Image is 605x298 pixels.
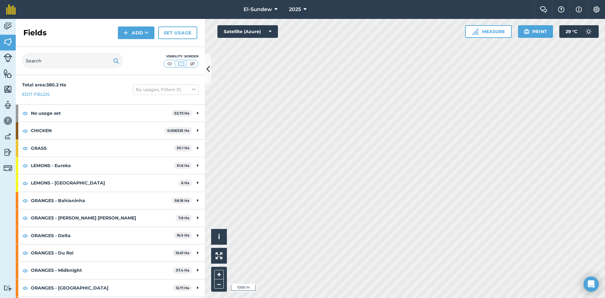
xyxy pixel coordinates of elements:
strong: 52.72 Ha [174,111,189,115]
strong: 51.6 Ha [177,163,189,168]
strong: 0.006325 Ha [167,128,189,133]
img: svg+xml;base64,PHN2ZyB4bWxucz0iaHR0cDovL3d3dy53My5vcmcvMjAwMC9zdmciIHdpZHRoPSIxNyIgaGVpZ2h0PSIxNy... [576,6,582,13]
strong: 37.4 Ha [176,268,189,272]
img: svg+xml;base64,PHN2ZyB4bWxucz0iaHR0cDovL3d3dy53My5vcmcvMjAwMC9zdmciIHdpZHRoPSI1MCIgaGVpZ2h0PSI0MC... [188,61,196,67]
button: – [214,279,224,289]
img: svg+xml;base64,PHN2ZyB4bWxucz0iaHR0cDovL3d3dy53My5vcmcvMjAwMC9zdmciIHdpZHRoPSI1NiIgaGVpZ2h0PSI2MC... [3,85,12,94]
img: svg+xml;base64,PHN2ZyB4bWxucz0iaHR0cDovL3d3dy53My5vcmcvMjAwMC9zdmciIHdpZHRoPSIxOCIgaGVpZ2h0PSIyNC... [22,232,28,239]
strong: ORANGES - Delta [31,227,174,244]
span: 2025 [289,6,301,13]
img: Four arrows, one pointing top left, one top right, one bottom right and the last bottom left [216,252,222,259]
img: svg+xml;base64,PHN2ZyB4bWxucz0iaHR0cDovL3d3dy53My5vcmcvMjAwMC9zdmciIHdpZHRoPSIxOSIgaGVpZ2h0PSIyNC... [524,28,530,35]
img: svg+xml;base64,PHN2ZyB4bWxucz0iaHR0cDovL3d3dy53My5vcmcvMjAwMC9zdmciIHdpZHRoPSIxOCIgaGVpZ2h0PSIyNC... [22,249,28,257]
strong: ORANGES - Bahianinha [31,192,172,209]
div: ORANGES - Bahianinha58.16 Ha [16,192,205,209]
button: Satellite (Azure) [217,25,278,38]
button: 29 °C [559,25,599,38]
strong: 58.16 Ha [175,198,189,203]
img: svg+xml;base64,PHN2ZyB4bWxucz0iaHR0cDovL3d3dy53My5vcmcvMjAwMC9zdmciIHdpZHRoPSIxOCIgaGVpZ2h0PSIyNC... [22,179,28,187]
img: svg+xml;base64,PHN2ZyB4bWxucz0iaHR0cDovL3d3dy53My5vcmcvMjAwMC9zdmciIHdpZHRoPSIxOSIgaGVpZ2h0PSIyNC... [113,57,119,65]
strong: CHICKEN [31,122,164,139]
a: Set usage [158,26,197,39]
img: svg+xml;base64,PD94bWwgdmVyc2lvbj0iMS4wIiBlbmNvZGluZz0idXRmLTgiPz4KPCEtLSBHZW5lcmF0b3I6IEFkb2JlIE... [3,132,12,141]
strong: 6 Ha [181,181,189,185]
strong: LEMONS - Eureka [31,157,174,174]
strong: No usage set [31,105,171,122]
img: svg+xml;base64,PHN2ZyB4bWxucz0iaHR0cDovL3d3dy53My5vcmcvMjAwMC9zdmciIHdpZHRoPSIxOCIgaGVpZ2h0PSIyNC... [22,144,28,152]
div: ORANGES - Du Roi10.61 Ha [16,244,205,261]
img: svg+xml;base64,PHN2ZyB4bWxucz0iaHR0cDovL3d3dy53My5vcmcvMjAwMC9zdmciIHdpZHRoPSI1MCIgaGVpZ2h0PSI0MC... [177,61,185,67]
strong: Total area : 380.2 Ha [22,82,66,88]
div: No usage set52.72 Ha [16,105,205,122]
div: Visibility: Border [163,54,199,59]
button: Measure [465,25,512,38]
strong: ORANGES - [GEOGRAPHIC_DATA] [31,279,173,296]
img: svg+xml;base64,PD94bWwgdmVyc2lvbj0iMS4wIiBlbmNvZGluZz0idXRmLTgiPz4KPCEtLSBHZW5lcmF0b3I6IEFkb2JlIE... [3,148,12,157]
strong: LEMONS - [GEOGRAPHIC_DATA] [31,174,178,191]
img: svg+xml;base64,PD94bWwgdmVyc2lvbj0iMS4wIiBlbmNvZGluZz0idXRmLTgiPz4KPCEtLSBHZW5lcmF0b3I6IEFkb2JlIE... [3,100,12,110]
img: svg+xml;base64,PHN2ZyB4bWxucz0iaHR0cDovL3d3dy53My5vcmcvMjAwMC9zdmciIHdpZHRoPSIxOCIgaGVpZ2h0PSIyNC... [22,267,28,274]
img: svg+xml;base64,PD94bWwgdmVyc2lvbj0iMS4wIiBlbmNvZGluZz0idXRmLTgiPz4KPCEtLSBHZW5lcmF0b3I6IEFkb2JlIE... [3,285,12,291]
img: svg+xml;base64,PD94bWwgdmVyc2lvbj0iMS4wIiBlbmNvZGluZz0idXRmLTgiPz4KPCEtLSBHZW5lcmF0b3I6IEFkb2JlIE... [3,21,12,31]
div: ORANGES - [PERSON_NAME] [PERSON_NAME]7.8 Ha [16,209,205,226]
img: fieldmargin Logo [6,4,16,15]
div: LEMONS - Eureka51.6 Ha [16,157,205,174]
img: svg+xml;base64,PHN2ZyB4bWxucz0iaHR0cDovL3d3dy53My5vcmcvMjAwMC9zdmciIHdpZHRoPSIxOCIgaGVpZ2h0PSIyNC... [22,109,28,117]
strong: ORANGES - Du Roi [31,244,173,261]
img: svg+xml;base64,PHN2ZyB4bWxucz0iaHR0cDovL3d3dy53My5vcmcvMjAwMC9zdmciIHdpZHRoPSIxOCIgaGVpZ2h0PSIyNC... [22,162,28,169]
button: By usages, Filters (1) [133,85,199,95]
div: GRASS55.1 Ha [16,140,205,157]
input: Search [22,53,123,68]
span: El-Sundew [244,6,272,13]
div: LEMONS - [GEOGRAPHIC_DATA]6 Ha [16,174,205,191]
strong: ORANGES - [PERSON_NAME] [PERSON_NAME] [31,209,176,226]
img: svg+xml;base64,PHN2ZyB4bWxucz0iaHR0cDovL3d3dy53My5vcmcvMjAwMC9zdmciIHdpZHRoPSIxNCIgaGVpZ2h0PSIyNC... [124,29,128,37]
div: ORANGES - Midknight37.4 Ha [16,262,205,279]
strong: 10.61 Ha [176,251,189,255]
img: svg+xml;base64,PHN2ZyB4bWxucz0iaHR0cDovL3d3dy53My5vcmcvMjAwMC9zdmciIHdpZHRoPSIxOCIgaGVpZ2h0PSIyNC... [22,214,28,222]
strong: 16.5 Ha [177,233,189,237]
img: svg+xml;base64,PD94bWwgdmVyc2lvbj0iMS4wIiBlbmNvZGluZz0idXRmLTgiPz4KPCEtLSBHZW5lcmF0b3I6IEFkb2JlIE... [3,116,12,126]
img: A question mark icon [557,6,565,13]
button: + [214,270,224,279]
img: Ruler icon [472,28,478,35]
strong: 7.8 Ha [178,216,189,220]
div: ORANGES - [GEOGRAPHIC_DATA]12.71 Ha [16,279,205,296]
img: svg+xml;base64,PHN2ZyB4bWxucz0iaHR0cDovL3d3dy53My5vcmcvMjAwMC9zdmciIHdpZHRoPSIxOCIgaGVpZ2h0PSIyNC... [22,127,28,135]
img: svg+xml;base64,PHN2ZyB4bWxucz0iaHR0cDovL3d3dy53My5vcmcvMjAwMC9zdmciIHdpZHRoPSI1NiIgaGVpZ2h0PSI2MC... [3,69,12,78]
img: svg+xml;base64,PD94bWwgdmVyc2lvbj0iMS4wIiBlbmNvZGluZz0idXRmLTgiPz4KPCEtLSBHZW5lcmF0b3I6IEFkb2JlIE... [582,25,595,38]
span: 29 ° C [566,25,577,38]
strong: 12.71 Ha [176,286,189,290]
img: svg+xml;base64,PHN2ZyB4bWxucz0iaHR0cDovL3d3dy53My5vcmcvMjAwMC9zdmciIHdpZHRoPSI1MCIgaGVpZ2h0PSI0MC... [166,61,174,67]
img: svg+xml;base64,PHN2ZyB4bWxucz0iaHR0cDovL3d3dy53My5vcmcvMjAwMC9zdmciIHdpZHRoPSIxOCIgaGVpZ2h0PSIyNC... [22,197,28,204]
div: Open Intercom Messenger [584,277,599,292]
button: Print [518,25,553,38]
img: svg+xml;base64,PHN2ZyB4bWxucz0iaHR0cDovL3d3dy53My5vcmcvMjAwMC9zdmciIHdpZHRoPSIxOCIgaGVpZ2h0PSIyNC... [22,284,28,292]
img: svg+xml;base64,PHN2ZyB4bWxucz0iaHR0cDovL3d3dy53My5vcmcvMjAwMC9zdmciIHdpZHRoPSI1NiIgaGVpZ2h0PSI2MC... [3,37,12,47]
img: A cog icon [593,6,600,13]
span: i [218,233,220,241]
button: Add [118,26,154,39]
img: svg+xml;base64,PD94bWwgdmVyc2lvbj0iMS4wIiBlbmNvZGluZz0idXRmLTgiPz4KPCEtLSBHZW5lcmF0b3I6IEFkb2JlIE... [3,53,12,62]
div: ORANGES - Delta16.5 Ha [16,227,205,244]
strong: GRASS [31,140,174,157]
img: Two speech bubbles overlapping with the left bubble in the forefront [540,6,547,13]
h2: Fields [23,28,47,38]
a: Edit fields [22,91,50,98]
strong: 55.1 Ha [177,146,189,150]
div: CHICKEN0.006325 Ha [16,122,205,139]
strong: ORANGES - Midknight [31,262,173,279]
button: i [211,229,227,245]
img: svg+xml;base64,PD94bWwgdmVyc2lvbj0iMS4wIiBlbmNvZGluZz0idXRmLTgiPz4KPCEtLSBHZW5lcmF0b3I6IEFkb2JlIE... [3,164,12,172]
